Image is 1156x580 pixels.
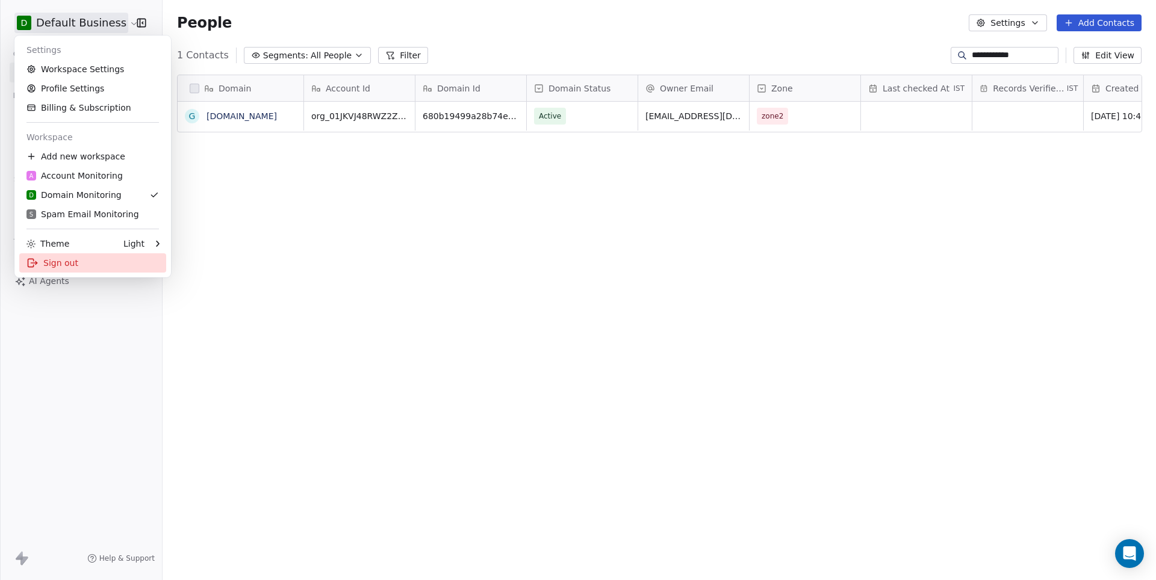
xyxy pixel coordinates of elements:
[19,79,166,98] a: Profile Settings
[19,60,166,79] a: Workspace Settings
[26,238,69,250] div: Theme
[19,40,166,60] div: Settings
[30,210,33,219] span: S
[29,191,34,200] span: D
[26,170,123,182] div: Account Monitoring
[123,238,144,250] div: Light
[19,253,166,273] div: Sign out
[30,171,34,180] span: A
[19,147,166,166] div: Add new workspace
[19,128,166,147] div: Workspace
[19,98,166,117] a: Billing & Subscription
[26,208,139,220] div: Spam Email Monitoring
[26,189,122,201] div: Domain Monitoring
